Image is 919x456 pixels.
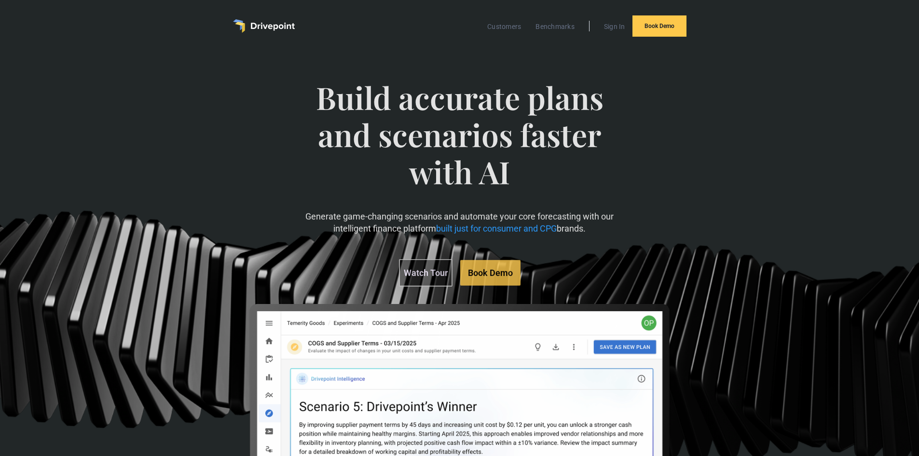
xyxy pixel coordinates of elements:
[436,223,557,234] span: built just for consumer and CPG
[599,20,630,33] a: Sign In
[632,15,686,37] a: Book Demo
[233,19,295,33] a: home
[301,210,618,235] p: Generate game-changing scenarios and automate your core forecasting with our intelligent finance ...
[301,79,618,209] span: Build accurate plans and scenarios faster with AI
[482,20,526,33] a: Customers
[460,260,521,286] a: Book Demo
[531,20,579,33] a: Benchmarks
[399,259,453,287] a: Watch Tour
